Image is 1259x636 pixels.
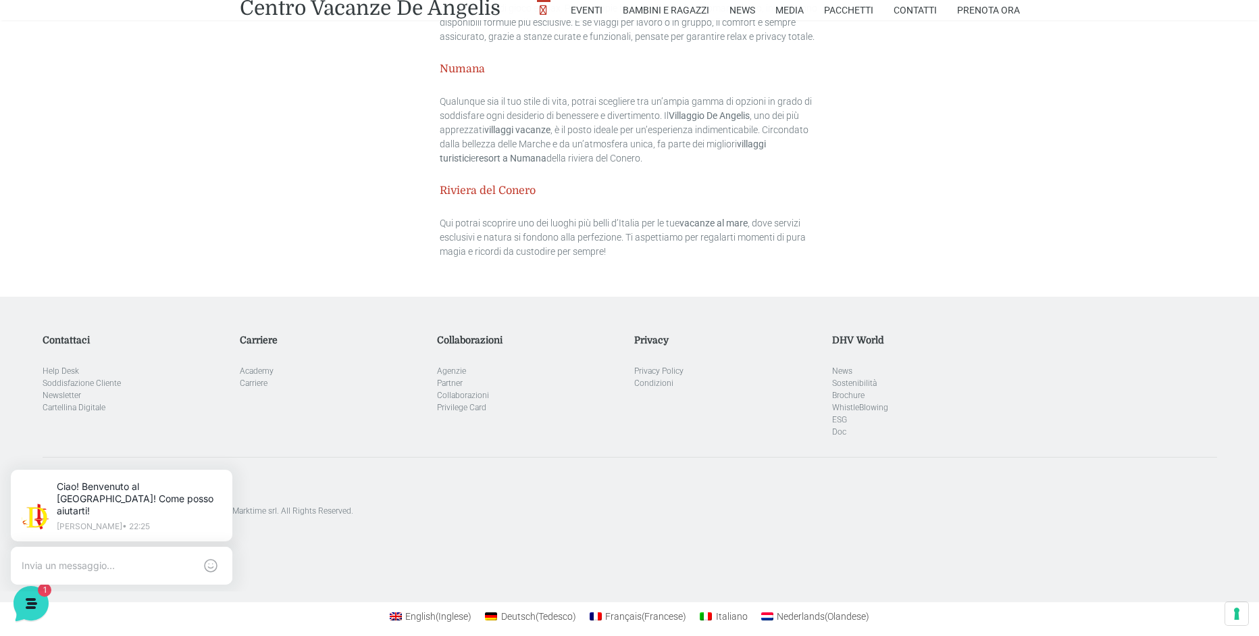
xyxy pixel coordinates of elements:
a: [PERSON_NAME]Ciao! Benvenuto al [GEOGRAPHIC_DATA]! Come posso aiutarti!1 min fa1 [16,124,254,165]
span: Le tue conversazioni [22,108,115,119]
p: Aiuto [208,453,228,465]
a: Privilege Card [437,403,486,412]
input: Cerca un articolo... [30,253,221,267]
h2: Ciao da De Angelis Resort 👋 [11,11,227,54]
h5: Riviera del Conero [440,185,820,197]
a: Newsletter [43,391,81,400]
p: La nostra missione è rendere la tua esperienza straordinaria! [11,59,227,87]
h5: Numana [440,63,820,76]
a: Condizioni [634,378,673,388]
p: 1 min fa [220,130,249,142]
span: Inglese [436,611,471,622]
span: ( [536,611,538,622]
strong: vacanze al mare [679,218,748,228]
strong: resort a Numana [476,153,546,164]
h5: Collaborazioni [437,335,624,346]
span: Italiano [716,611,748,622]
p: Ciao! Benvenuto al [GEOGRAPHIC_DATA]! Come posso aiutarti! [57,146,211,160]
p: Qui potrai scoprire uno dei luoghi più belli d’Italia per le tue , dove servizi esclusivi e natur... [440,216,820,259]
span: Olandese [825,611,869,622]
a: [DEMOGRAPHIC_DATA] tutto [120,108,249,119]
a: Nederlands(Olandese) [754,608,877,625]
a: Apri Centro Assistenza [144,224,249,235]
strong: villaggi vacanze [484,124,550,135]
p: Qualunque sia il tuo stile di vita, potrai scegliere tra un’ampia gamma di opzioni in grado di so... [440,95,820,166]
span: Trova una risposta [22,224,105,235]
iframe: Customerly Messenger Launcher [11,583,51,624]
h5: Privacy [634,335,821,346]
span: Deutsch [501,611,536,622]
a: Partner [437,378,463,388]
span: ) [468,611,471,622]
a: Italiano [693,608,754,625]
span: ) [573,611,576,622]
span: [PERSON_NAME] [57,130,211,143]
a: Brochure [832,391,865,400]
span: ( [825,611,827,622]
img: light [30,50,57,77]
p: [GEOGRAPHIC_DATA]. Designed with special care by Marktime srl. All Rights Reserved. [43,505,1217,517]
h5: Carriere [240,335,427,346]
span: Inizia una conversazione [88,178,199,189]
a: News [832,366,852,376]
span: Francese [642,611,686,622]
a: Agenzie [437,366,466,376]
span: Français [605,611,642,622]
a: Deutsch(Tedesco) [478,608,583,625]
span: Nederlands [777,611,825,622]
a: Collaborazioni [437,391,489,400]
a: WhistleBlowing [832,403,888,412]
span: 1 [135,433,145,442]
p: Home [41,453,63,465]
button: Aiuto [176,434,259,465]
p: Ciao! Benvenuto al [GEOGRAPHIC_DATA]! Come posso aiutarti! [65,27,230,64]
a: Privacy Policy [634,366,684,376]
a: Cartellina Digitale [43,403,105,412]
span: ( [436,611,438,622]
button: Home [11,434,94,465]
button: Inizia una conversazione [22,170,249,197]
a: Help Desk [43,366,79,376]
strong: Villaggio De Angelis [669,110,750,121]
h5: Contattaci [43,335,230,346]
a: English(Inglese) [383,608,479,625]
a: Sostenibilità [832,378,877,388]
span: ) [866,611,869,622]
span: 1 [235,146,249,160]
button: 1Messaggi [94,434,177,465]
span: ) [683,611,686,622]
span: English [405,611,436,622]
a: Academy [240,366,274,376]
p: [PERSON_NAME] • 22:25 [65,69,230,77]
h5: DHV World [832,335,1019,346]
span: Tedesco [536,611,576,622]
img: light [22,131,49,158]
p: Messaggi [117,453,153,465]
a: ESG [832,415,847,424]
a: Soddisfazione Cliente [43,378,121,388]
a: Carriere [240,378,267,388]
a: Doc [832,427,846,437]
span: ( [642,611,644,622]
button: Le tue preferenze relative al consenso per le tecnologie di tracciamento [1225,602,1248,625]
a: Français(Francese) [583,608,694,625]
